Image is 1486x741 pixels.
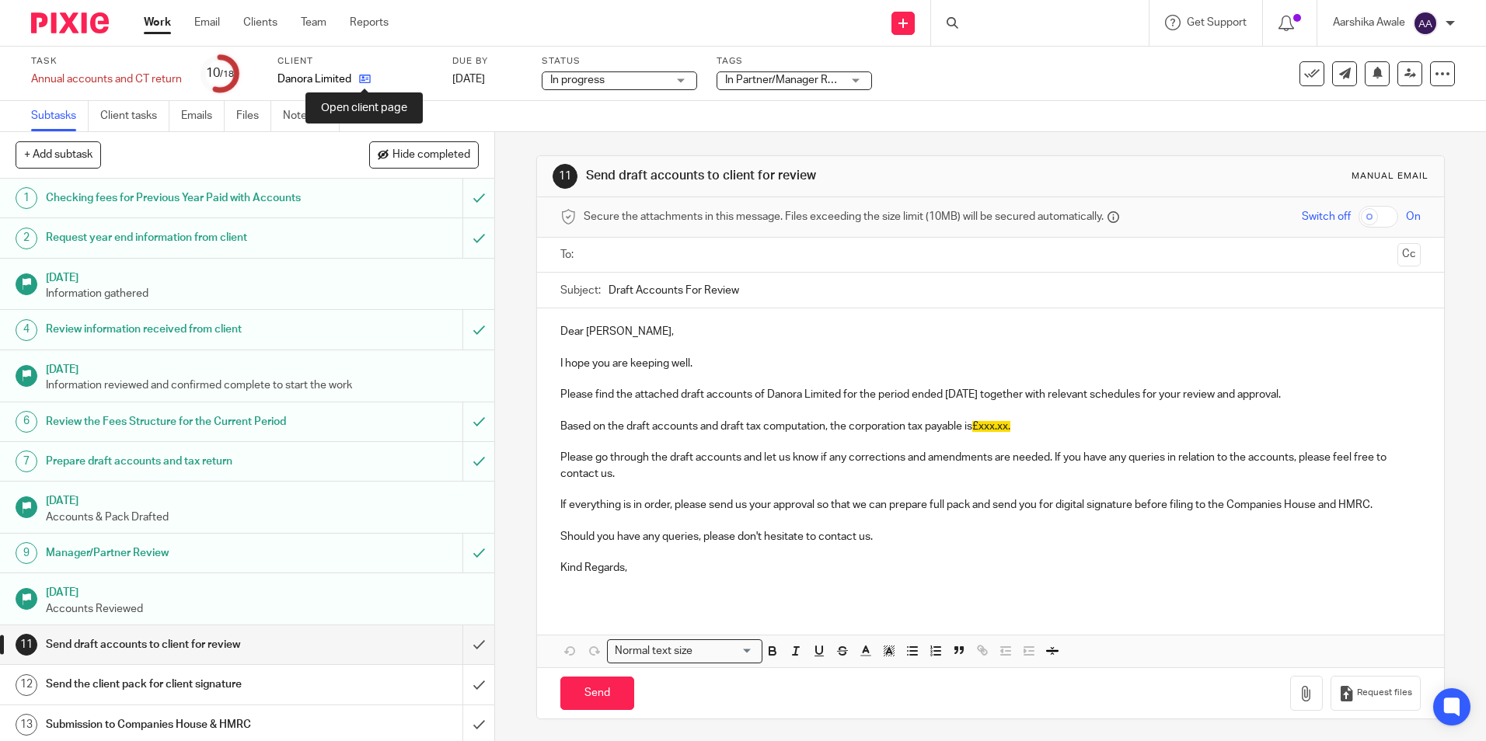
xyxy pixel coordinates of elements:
[560,247,577,263] label: To:
[452,55,522,68] label: Due by
[1397,243,1421,266] button: Cc
[46,510,480,525] p: Accounts & Pack Drafted
[46,266,480,286] h1: [DATE]
[46,633,313,656] h1: Send draft accounts to client for review
[1357,687,1412,699] span: Request files
[584,209,1104,224] span: Secure the attachments in this message. Files exceeding the size limit (10MB) will be secured aut...
[1302,209,1351,224] span: Switch off
[46,318,313,341] h1: Review information received from client
[560,283,601,298] label: Subject:
[1333,15,1405,30] p: Aarshika Awale
[560,529,1420,544] p: Should you have any queries, please don't hesitate to contact us.
[16,187,37,209] div: 1
[611,643,696,659] span: Normal text size
[560,419,1420,434] p: Based on the draft accounts and draft tax computation, the corporation tax payable is
[1187,17,1247,28] span: Get Support
[560,677,634,710] input: Send
[31,71,182,87] div: Annual accounts and CT return
[46,673,313,696] h1: Send the client pack for client signature
[560,450,1420,482] p: Please go through the draft accounts and let us know if any corrections and amendments are needed...
[553,164,577,189] div: 11
[392,149,470,162] span: Hide completed
[194,15,220,30] a: Email
[369,141,479,168] button: Hide completed
[560,356,1420,371] p: I hope you are keeping well.
[16,141,101,168] button: + Add subtask
[16,319,37,341] div: 4
[542,55,697,68] label: Status
[46,489,480,509] h1: [DATE]
[1352,170,1428,183] div: Manual email
[16,228,37,249] div: 2
[560,324,1420,339] p: Dear [PERSON_NAME],
[46,713,313,736] h1: Submission to Companies House & HMRC
[206,64,234,82] div: 10
[46,541,313,565] h1: Manager/Partner Review
[46,410,313,433] h1: Review the Fees Structure for the Current Period
[243,15,277,30] a: Clients
[350,15,389,30] a: Reports
[220,70,234,78] small: /18
[560,560,1420,576] p: Kind Regards,
[725,75,856,85] span: In Partner/Manager Review
[16,542,37,564] div: 9
[31,55,182,68] label: Task
[560,497,1420,513] p: If everything is in order, please send us your approval so that we can prepare full pack and send...
[144,15,171,30] a: Work
[607,639,762,663] div: Search for option
[31,12,109,33] img: Pixie
[351,101,411,131] a: Audit logs
[16,674,37,696] div: 12
[277,55,433,68] label: Client
[46,377,480,393] p: Information reviewed and confirmed complete to start the work
[46,358,480,377] h1: [DATE]
[16,634,37,656] div: 11
[586,168,1024,184] h1: Send draft accounts to client for review
[283,101,340,131] a: Notes (0)
[697,643,753,659] input: Search for option
[236,101,271,131] a: Files
[1413,11,1438,36] img: svg%3E
[560,387,1420,402] p: Please find the attached draft accounts of Danora Limited for the period ended [DATE] together wi...
[46,450,313,473] h1: Prepare draft accounts and tax return
[16,411,37,433] div: 6
[181,101,225,131] a: Emails
[717,55,872,68] label: Tags
[100,101,169,131] a: Client tasks
[550,75,605,85] span: In progress
[972,421,1010,432] span: £xxx.xx.
[46,581,480,600] h1: [DATE]
[301,15,326,30] a: Team
[16,451,37,472] div: 7
[452,74,485,85] span: [DATE]
[277,71,351,87] p: Danora Limited
[31,101,89,131] a: Subtasks
[46,286,480,301] p: Information gathered
[46,601,480,617] p: Accounts Reviewed
[1331,676,1421,711] button: Request files
[46,186,313,210] h1: Checking fees for Previous Year Paid with Accounts
[1406,209,1421,224] span: On
[16,714,37,736] div: 13
[46,226,313,249] h1: Request year end information from client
